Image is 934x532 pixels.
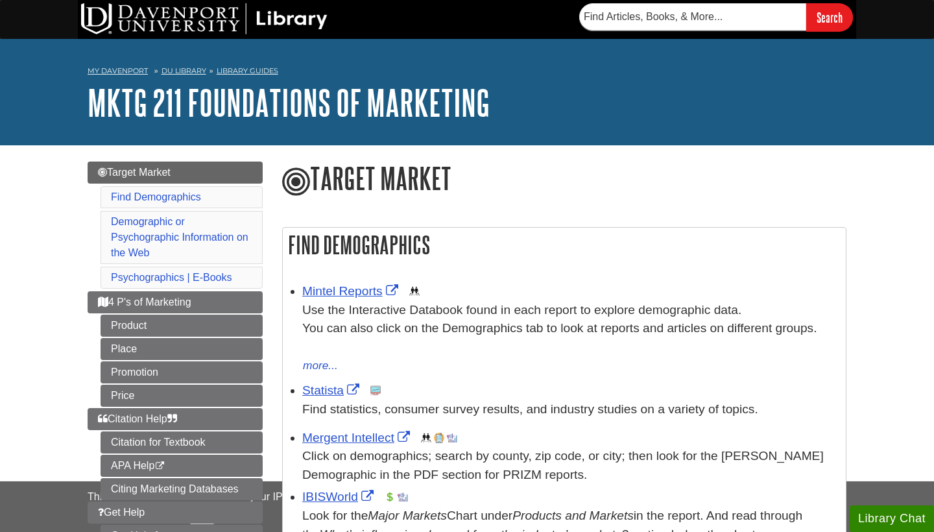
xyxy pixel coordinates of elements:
input: Search [806,3,853,31]
img: Demographics [421,433,431,443]
i: Products and Markets [512,509,634,522]
span: Target Market [98,167,171,178]
a: Price [101,385,263,407]
i: This link opens in a new window [154,462,165,470]
i: Major Markets [368,509,447,522]
a: Demographic or Psychographic Information on the Web [111,216,248,258]
nav: breadcrumb [88,62,846,83]
div: Use the Interactive Databook found in each report to explore demographic data. You can also click... [302,301,839,357]
a: DU Library [162,66,206,75]
a: Citation Help [88,408,263,430]
img: Demographics [409,286,420,296]
a: APA Help [101,455,263,477]
button: Library Chat [850,505,934,532]
img: Company Information [434,433,444,443]
h2: Find Demographics [283,228,846,262]
a: Promotion [101,361,263,383]
span: Get Help [98,507,145,518]
a: My Davenport [88,66,148,77]
p: Find statistics, consumer survey results, and industry studies on a variety of topics. [302,400,839,419]
a: Psychographics | E-Books [111,272,232,283]
a: Target Market [88,162,263,184]
a: 4 P's of Marketing [88,291,263,313]
img: Financial Report [385,492,395,502]
a: Link opens in new window [302,284,401,298]
span: 4 P's of Marketing [98,296,191,308]
a: Link opens in new window [302,383,363,397]
a: Find Demographics [111,191,201,202]
button: more... [302,357,339,375]
img: Industry Report [447,433,457,443]
a: Citation for Textbook [101,431,263,453]
a: MKTG 211 Foundations of Marketing [88,82,490,123]
a: Place [101,338,263,360]
a: Link opens in new window [302,431,413,444]
div: Click on demographics; search by county, zip code, or city; then look for the [PERSON_NAME] Demog... [302,447,839,485]
form: Searches DU Library's articles, books, and more [579,3,853,31]
a: Link opens in new window [302,490,377,503]
img: Statistics [370,385,381,396]
a: Get Help [88,502,263,524]
h1: Target Market [282,162,846,198]
a: Library Guides [217,66,278,75]
img: Industry Report [398,492,408,502]
img: DU Library [81,3,328,34]
a: Product [101,315,263,337]
span: Citation Help [98,413,177,424]
input: Find Articles, Books, & More... [579,3,806,30]
a: Citing Marketing Databases [101,478,263,500]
